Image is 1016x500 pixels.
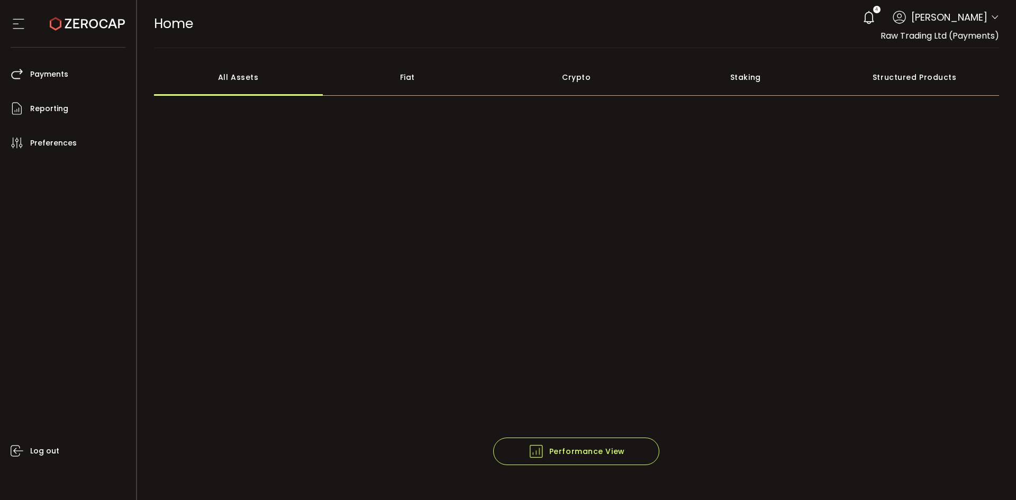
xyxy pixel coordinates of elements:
[911,10,987,24] span: [PERSON_NAME]
[528,443,625,459] span: Performance View
[30,67,68,82] span: Payments
[493,438,659,465] button: Performance View
[154,14,193,33] span: Home
[30,135,77,151] span: Preferences
[830,59,1000,96] div: Structured Products
[875,6,878,13] span: 4
[30,443,59,459] span: Log out
[881,30,999,42] span: Raw Trading Ltd (Payments)
[661,59,830,96] div: Staking
[30,101,68,116] span: Reporting
[323,59,492,96] div: Fiat
[963,449,1016,500] iframe: Chat Widget
[154,59,323,96] div: All Assets
[492,59,661,96] div: Crypto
